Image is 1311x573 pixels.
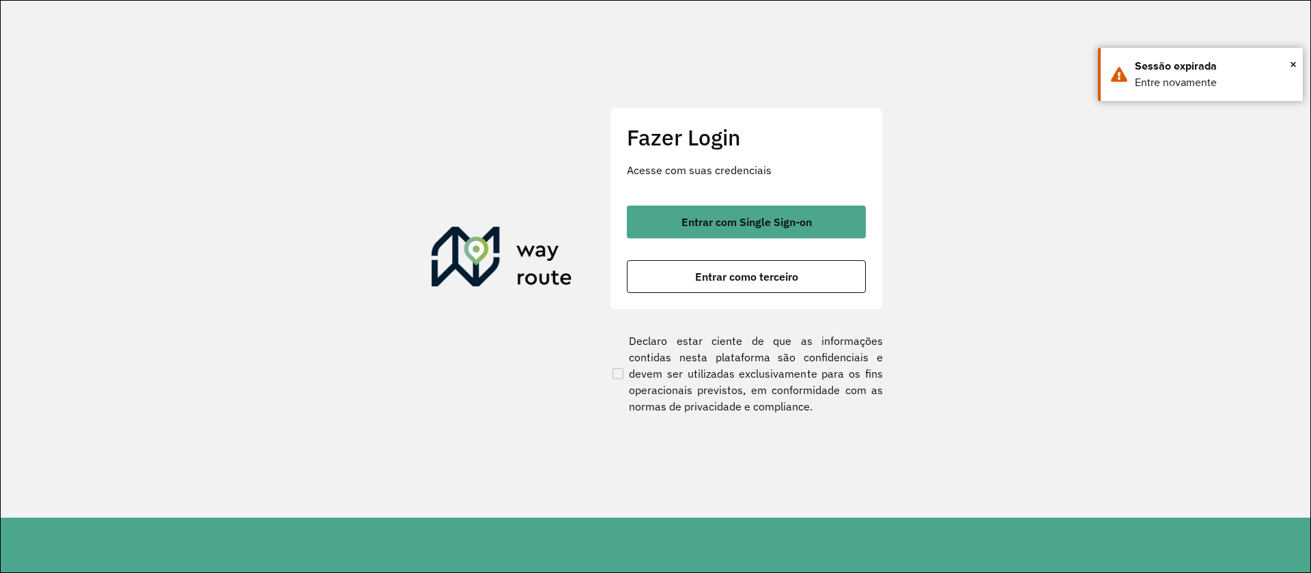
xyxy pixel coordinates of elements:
button: button [627,206,866,238]
button: Close [1290,54,1297,74]
div: Sessão expirada [1135,58,1293,74]
h2: Fazer Login [627,124,866,150]
span: × [1290,54,1297,74]
div: Entre novamente [1135,74,1293,91]
span: Entrar com Single Sign-on [681,216,812,227]
label: Declaro estar ciente de que as informações contidas nesta plataforma são confidenciais e devem se... [610,333,883,415]
p: Acesse com suas credenciais [627,162,866,178]
img: Roteirizador AmbevTech [432,227,572,292]
span: Entrar como terceiro [695,271,798,282]
button: button [627,260,866,293]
